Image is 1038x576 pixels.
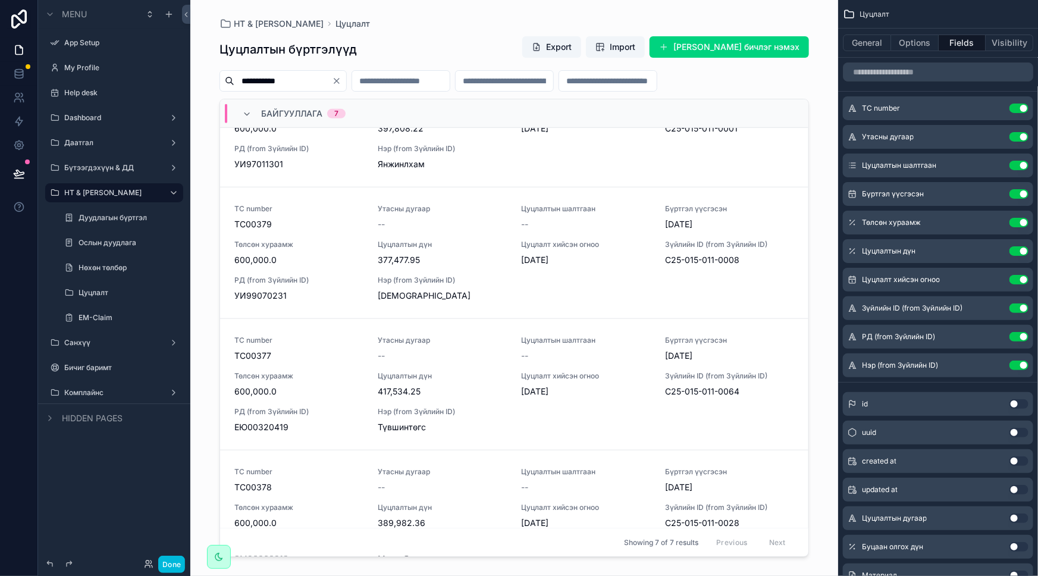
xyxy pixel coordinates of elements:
[79,213,176,223] label: Дуудлагын бүртгэл
[862,332,935,342] span: РД (from Зүйлийн ID)
[862,361,938,370] span: Нэр (from Зүйлийн ID)
[234,371,363,381] span: Төлсөн хураамж
[378,503,507,512] span: Цуцлалтын дүн
[665,371,794,381] span: Зүйлийн ID (from Зүйлийн ID)
[64,88,176,98] label: Help desk
[939,35,986,51] button: Fields
[64,38,176,48] label: App Setup
[234,254,363,266] span: 600,000.0
[234,240,363,249] span: Төлсөн хураамж
[79,263,176,273] a: Нөхөн төлбөр
[378,158,507,170] span: Янжинлхам
[650,36,809,58] button: [PERSON_NAME] бичлэг нэмэх
[378,467,507,477] span: Утасны дугаар
[862,189,924,199] span: Бүртгэл үүсгэсэн
[261,108,322,120] span: Байгууллага
[378,407,507,417] span: Нэр (from Зүйлийн ID)
[586,36,645,58] button: Import
[334,109,338,118] div: 7
[234,467,363,477] span: TC number
[378,386,507,397] span: 417,534.25
[234,18,324,30] span: НТ & [PERSON_NAME]
[378,144,507,154] span: Нэр (from Зүйлийн ID)
[378,421,507,433] span: Түвшинтөгс
[79,313,176,323] label: EM-Claim
[522,254,651,266] span: [DATE]
[378,240,507,249] span: Цуцлалтын дүн
[665,350,794,362] span: [DATE]
[64,388,159,397] label: Комплайнс
[378,123,507,134] span: 397,808.22
[665,386,794,397] span: C25-015-011-0064
[335,18,370,30] a: Цуцлалт
[378,218,385,230] span: --
[378,371,507,381] span: Цуцлалтын дүн
[522,240,651,249] span: Цуцлалт хийсэн огноо
[64,188,159,198] label: НТ & [PERSON_NAME]
[234,386,363,397] span: 600,000.0
[378,336,507,345] span: Утасны дугаар
[64,63,176,73] label: My Profile
[234,336,363,345] span: TC number
[862,161,936,170] span: Цуцлалтын шалтгаан
[234,218,363,230] span: TC00379
[234,407,363,417] span: РД (from Зүйлийн ID)
[522,386,651,397] span: [DATE]
[624,538,698,547] span: Showing 7 of 7 results
[234,144,363,154] span: РД (from Зүйлийн ID)
[522,123,651,134] span: [DATE]
[665,503,794,512] span: Зүйлийн ID (from Зүйлийн ID)
[220,319,808,450] a: TC numberTC00377Утасны дугаар--Цуцлалтын шалтгаан--Бүртгэл үүсгэсэн[DATE]Төлсөн хураамж600,000.0Ц...
[378,254,507,266] span: 377,477.95
[665,467,794,477] span: Бүртгэл үүсгэсэн
[862,104,900,113] span: TC number
[79,238,176,248] label: Ослын дуудлага
[986,35,1033,51] button: Visibility
[891,35,939,51] button: Options
[64,338,159,348] label: Санхүү
[234,350,363,362] span: TC00377
[64,113,159,123] label: Dashboard
[64,363,176,372] a: Бичиг баримт
[862,132,914,142] span: Утасны дугаар
[522,36,581,58] button: Export
[665,218,794,230] span: [DATE]
[522,204,651,214] span: Цуцлалтын шалтгаан
[158,556,185,573] button: Done
[64,138,159,148] label: Даатгал
[234,503,363,512] span: Төлсөн хураамж
[522,218,529,230] span: --
[610,41,635,53] span: Import
[665,481,794,493] span: [DATE]
[219,18,324,30] a: НТ & [PERSON_NAME]
[522,503,651,512] span: Цуцлалт хийсэн огноо
[234,290,363,302] span: УИ99070231
[843,35,891,51] button: General
[665,123,794,134] span: C25-015-011-0001
[64,163,159,173] label: Бүтээгдэхүүн & ДД
[79,288,176,298] label: Цуцлалт
[665,517,794,529] span: C25-015-011-0028
[522,350,529,362] span: --
[860,10,889,19] span: Цуцлалт
[862,275,940,284] span: Цуцлалт хийсэн огноо
[378,204,507,214] span: Утасны дугаар
[234,123,363,134] span: 600,000.0
[522,481,529,493] span: --
[862,303,962,313] span: Зүйлийн ID (from Зүйлийн ID)
[665,204,794,214] span: Бүртгэл үүсгэсэн
[522,467,651,477] span: Цуцлалтын шалтгаан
